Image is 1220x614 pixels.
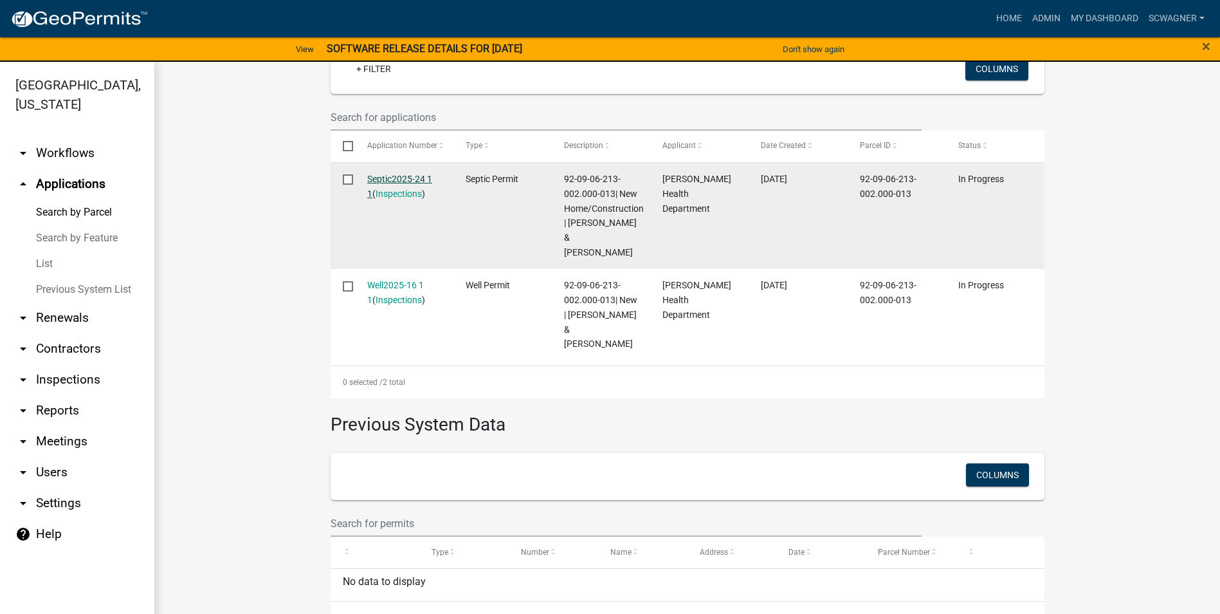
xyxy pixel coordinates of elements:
span: Number [521,548,549,557]
a: My Dashboard [1066,6,1143,31]
span: 92-09-06-213-002.000-013 [860,280,916,305]
a: + Filter [346,57,401,80]
datatable-header-cell: Type [453,131,552,162]
span: In Progress [958,174,1004,184]
input: Search for permits [331,510,922,537]
span: Applicant [662,141,696,150]
strong: SOFTWARE RELEASE DETAILS FOR [DATE] [327,42,522,55]
i: arrow_drop_down [15,310,31,326]
a: Home [991,6,1027,31]
span: Septic Permit [466,174,518,184]
button: Columns [965,57,1028,80]
i: arrow_drop_down [15,341,31,357]
a: scwagner [1143,6,1210,31]
a: View [291,39,319,60]
div: No data to display [331,569,1044,601]
datatable-header-cell: Number [509,537,598,568]
span: Whitley Health Department [662,174,731,214]
span: 92-09-06-213-002.000-013 [860,174,916,199]
span: Status [958,141,981,150]
a: Well2025-16 1 1 [367,280,424,305]
i: arrow_drop_down [15,403,31,418]
div: ( ) [367,172,441,201]
i: help [15,526,31,542]
span: In Progress [958,280,1004,290]
span: Type [432,548,448,557]
button: Close [1202,39,1210,54]
datatable-header-cell: Parcel Number [866,537,955,568]
span: Parcel Number [878,548,930,557]
datatable-header-cell: Applicant [650,131,749,162]
div: ( ) [367,278,441,308]
span: Application Number [367,141,437,150]
datatable-header-cell: Parcel ID [847,131,945,162]
span: Address [700,548,728,557]
div: 2 total [331,366,1044,398]
span: Date Created [761,141,806,150]
datatable-header-cell: Description [552,131,650,162]
datatable-header-cell: Name [598,537,687,568]
a: Inspections [376,295,422,305]
span: Name [610,548,632,557]
span: 92-09-06-213-002.000-013| New | Van Patten, Jennifer N & Van Patten, John H [564,280,637,349]
span: 0 selected / [343,378,383,387]
datatable-header-cell: Address [687,537,777,568]
datatable-header-cell: Date [776,537,866,568]
span: Date [788,548,805,557]
span: 05/12/2025 [761,174,787,184]
span: Parcel ID [860,141,891,150]
i: arrow_drop_down [15,145,31,161]
datatable-header-cell: Select [331,131,355,162]
span: Type [466,141,482,150]
span: Whitley Health Department [662,280,731,320]
button: Columns [966,463,1029,487]
datatable-header-cell: Status [945,131,1044,162]
input: Search for applications [331,104,922,131]
datatable-header-cell: Date Created [749,131,847,162]
datatable-header-cell: Type [419,537,509,568]
span: × [1202,37,1210,55]
span: 92-09-06-213-002.000-013| New Home/Construction | Van Patten, Jennifer N & Van Patten, John H [564,174,644,257]
a: Inspections [376,189,422,199]
span: 05/12/2025 [761,280,787,290]
a: Admin [1027,6,1066,31]
h3: Previous System Data [331,398,1044,438]
button: Don't show again [778,39,850,60]
i: arrow_drop_down [15,465,31,480]
a: Septic2025-24 1 1 [367,174,432,199]
i: arrow_drop_up [15,176,31,192]
span: Well Permit [466,280,510,290]
i: arrow_drop_down [15,434,31,449]
i: arrow_drop_down [15,496,31,511]
span: Description [564,141,603,150]
datatable-header-cell: Application Number [355,131,453,162]
i: arrow_drop_down [15,372,31,387]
